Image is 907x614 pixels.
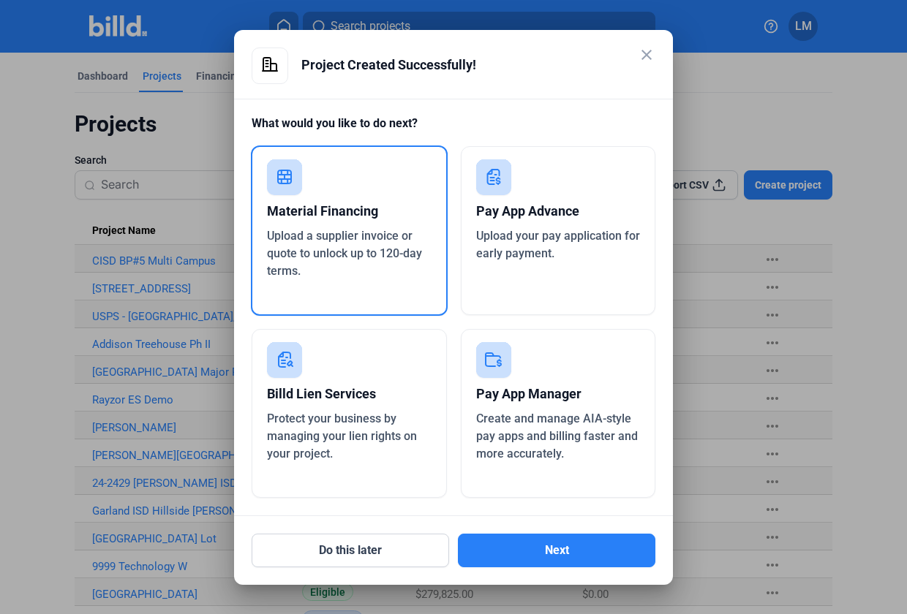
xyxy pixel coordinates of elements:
[476,195,641,227] div: Pay App Advance
[267,378,432,410] div: Billd Lien Services
[476,412,638,460] span: Create and manage AIA-style pay apps and billing faster and more accurately.
[458,534,655,567] button: Next
[638,46,655,64] mat-icon: close
[267,195,432,227] div: Material Financing
[476,378,641,410] div: Pay App Manager
[267,412,417,460] span: Protect your business by managing your lien rights on your project.
[267,229,422,278] span: Upload a supplier invoice or quote to unlock up to 120-day terms.
[252,534,449,567] button: Do this later
[252,115,655,146] div: What would you like to do next?
[476,229,640,260] span: Upload your pay application for early payment.
[301,48,655,83] div: Project Created Successfully!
